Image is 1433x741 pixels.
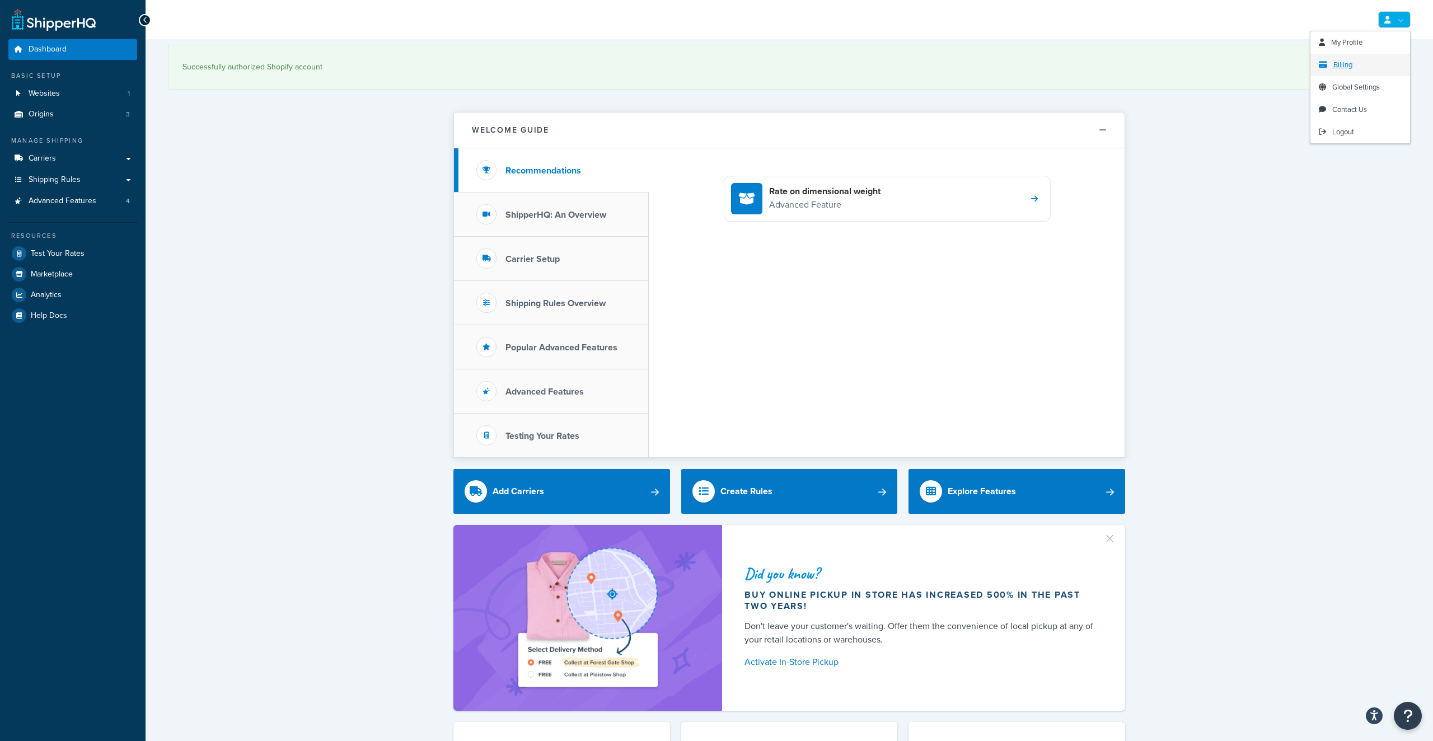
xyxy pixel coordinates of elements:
[8,83,137,104] a: Websites1
[8,148,137,169] a: Carriers
[29,45,67,54] span: Dashboard
[1310,54,1410,76] a: Billing
[31,249,85,259] span: Test Your Rates
[8,285,137,305] a: Analytics
[29,154,56,163] span: Carriers
[29,196,96,206] span: Advanced Features
[31,311,67,321] span: Help Docs
[744,589,1098,612] div: Buy online pickup in store has increased 500% in the past two years!
[1394,702,1422,730] button: Open Resource Center
[1310,76,1410,99] a: Global Settings
[453,469,670,514] a: Add Carriers
[454,112,1125,148] button: Welcome Guide
[769,185,881,198] h4: Rate on dimensional weight
[8,104,137,125] a: Origins3
[128,89,130,99] span: 1
[1332,126,1354,137] span: Logout
[505,166,581,176] h3: Recommendations
[126,196,130,206] span: 4
[8,243,137,264] a: Test Your Rates
[1310,31,1410,54] a: My Profile
[8,170,137,190] a: Shipping Rules
[1331,37,1362,48] span: My Profile
[8,191,137,212] a: Advanced Features4
[493,484,544,499] div: Add Carriers
[505,254,560,264] h3: Carrier Setup
[486,542,689,694] img: ad-shirt-map-b0359fc47e01cab431d101c4b569394f6a03f54285957d908178d52f29eb9668.png
[505,210,606,220] h3: ShipperHQ: An Overview
[908,469,1125,514] a: Explore Features
[182,59,1396,75] div: Successfully authorized Shopify account
[1310,99,1410,121] a: Contact Us
[8,39,137,60] a: Dashboard
[472,126,549,134] h2: Welcome Guide
[8,264,137,284] a: Marketplace
[8,191,137,212] li: Advanced Features
[29,110,54,119] span: Origins
[31,270,73,279] span: Marketplace
[1333,59,1352,70] span: Billing
[8,104,137,125] li: Origins
[505,298,606,308] h3: Shipping Rules Overview
[505,431,579,441] h3: Testing Your Rates
[769,198,881,212] p: Advanced Feature
[505,387,584,397] h3: Advanced Features
[744,620,1098,646] div: Don't leave your customer's waiting. Offer them the convenience of local pickup at any of your re...
[744,566,1098,581] div: Did you know?
[1332,104,1367,115] span: Contact Us
[126,110,130,119] span: 3
[1310,121,1410,143] a: Logout
[505,343,617,353] h3: Popular Advanced Features
[744,654,1098,670] a: Activate In-Store Pickup
[8,306,137,326] a: Help Docs
[29,89,60,99] span: Websites
[29,175,81,185] span: Shipping Rules
[1332,82,1380,92] span: Global Settings
[948,484,1016,499] div: Explore Features
[8,136,137,146] div: Manage Shipping
[681,469,898,514] a: Create Rules
[31,290,62,300] span: Analytics
[8,71,137,81] div: Basic Setup
[8,83,137,104] li: Websites
[720,484,772,499] div: Create Rules
[8,231,137,241] div: Resources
